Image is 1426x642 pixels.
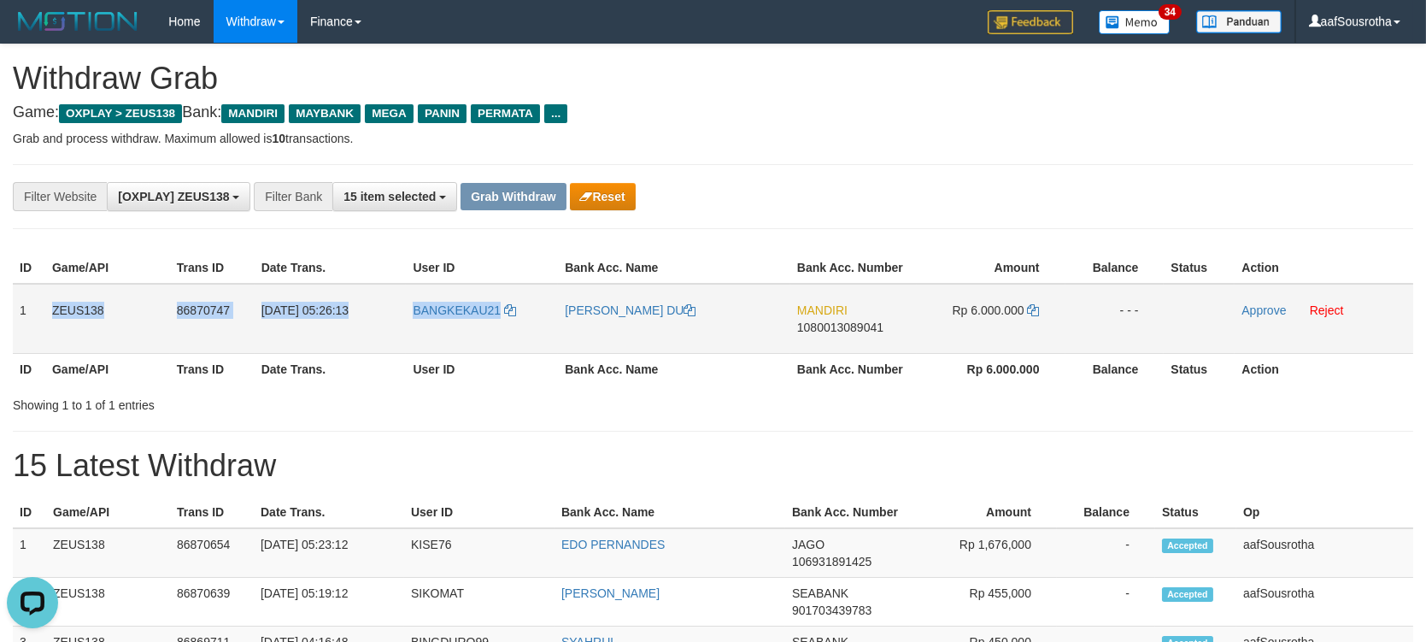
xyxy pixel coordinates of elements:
h1: 15 Latest Withdraw [13,449,1413,483]
div: Showing 1 to 1 of 1 entries [13,390,581,414]
span: PANIN [418,104,467,123]
span: JAGO [792,538,824,551]
th: Bank Acc. Number [790,252,917,284]
span: Accepted [1162,587,1213,602]
span: ... [544,104,567,123]
a: EDO PERNANDES [561,538,665,551]
th: User ID [406,252,558,284]
th: Bank Acc. Name [558,252,790,284]
td: 86870654 [170,528,254,578]
td: - [1057,528,1155,578]
td: - [1057,578,1155,627]
th: Bank Acc. Name [555,497,785,528]
span: SEABANK [792,586,848,600]
td: aafSousrotha [1236,528,1413,578]
td: ZEUS138 [46,528,170,578]
a: [PERSON_NAME] DU [565,303,695,317]
th: Rp 6.000.000 [917,353,1065,385]
span: MANDIRI [797,303,848,317]
a: Approve [1241,303,1286,317]
th: User ID [406,353,558,385]
th: Game/API [46,497,170,528]
button: [OXPLAY] ZEUS138 [107,182,250,211]
button: Reset [570,183,636,210]
td: 1 [13,528,46,578]
th: Date Trans. [255,353,407,385]
h4: Game: Bank: [13,104,1413,121]
th: Game/API [45,353,170,385]
th: Status [1155,497,1236,528]
span: PERMATA [471,104,540,123]
span: BANGKEKAU21 [413,303,501,317]
th: Bank Acc. Name [558,353,790,385]
span: MEGA [365,104,414,123]
span: Copy 901703439783 to clipboard [792,604,871,617]
td: 1 [13,284,45,354]
h1: Withdraw Grab [13,62,1413,96]
td: 86870639 [170,578,254,627]
span: [DATE] 05:26:13 [261,303,349,317]
span: 86870747 [177,303,230,317]
img: Feedback.jpg [988,10,1073,34]
th: Balance [1065,353,1165,385]
a: Reject [1310,303,1344,317]
button: Open LiveChat chat widget [7,7,58,58]
th: Balance [1065,252,1165,284]
td: ZEUS138 [45,284,170,354]
span: Accepted [1162,539,1213,553]
th: Action [1235,353,1413,385]
th: Bank Acc. Number [785,497,910,528]
a: Copy 6000000 to clipboard [1028,303,1040,317]
a: BANGKEKAU21 [413,303,516,317]
td: [DATE] 05:19:12 [254,578,404,627]
span: 34 [1159,4,1182,20]
th: Status [1164,252,1235,284]
th: Bank Acc. Number [790,353,917,385]
button: 15 item selected [332,182,457,211]
th: Date Trans. [255,252,407,284]
td: - - - [1065,284,1165,354]
div: Filter Bank [254,182,332,211]
td: [DATE] 05:23:12 [254,528,404,578]
img: panduan.png [1196,10,1282,33]
img: MOTION_logo.png [13,9,143,34]
span: [OXPLAY] ZEUS138 [118,190,229,203]
th: ID [13,497,46,528]
span: Copy 1080013089041 to clipboard [797,321,883,334]
td: Rp 455,000 [910,578,1057,627]
button: Grab Withdraw [461,183,566,210]
span: MAYBANK [289,104,361,123]
th: Trans ID [170,353,255,385]
th: Amount [917,252,1065,284]
th: Action [1235,252,1413,284]
p: Grab and process withdraw. Maximum allowed is transactions. [13,130,1413,147]
th: Op [1236,497,1413,528]
th: User ID [404,497,555,528]
td: aafSousrotha [1236,578,1413,627]
span: MANDIRI [221,104,285,123]
span: 15 item selected [343,190,436,203]
img: Button%20Memo.svg [1099,10,1171,34]
a: [PERSON_NAME] [561,586,660,600]
th: ID [13,252,45,284]
th: Trans ID [170,497,254,528]
th: Game/API [45,252,170,284]
span: OXPLAY > ZEUS138 [59,104,182,123]
th: Balance [1057,497,1155,528]
strong: 10 [272,132,285,145]
span: Copy 106931891425 to clipboard [792,555,871,568]
th: Amount [910,497,1057,528]
td: SIKOMAT [404,578,555,627]
span: Rp 6.000.000 [953,303,1024,317]
td: ZEUS138 [46,578,170,627]
th: ID [13,353,45,385]
th: Date Trans. [254,497,404,528]
th: Trans ID [170,252,255,284]
th: Status [1164,353,1235,385]
td: KISE76 [404,528,555,578]
div: Filter Website [13,182,107,211]
td: Rp 1,676,000 [910,528,1057,578]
